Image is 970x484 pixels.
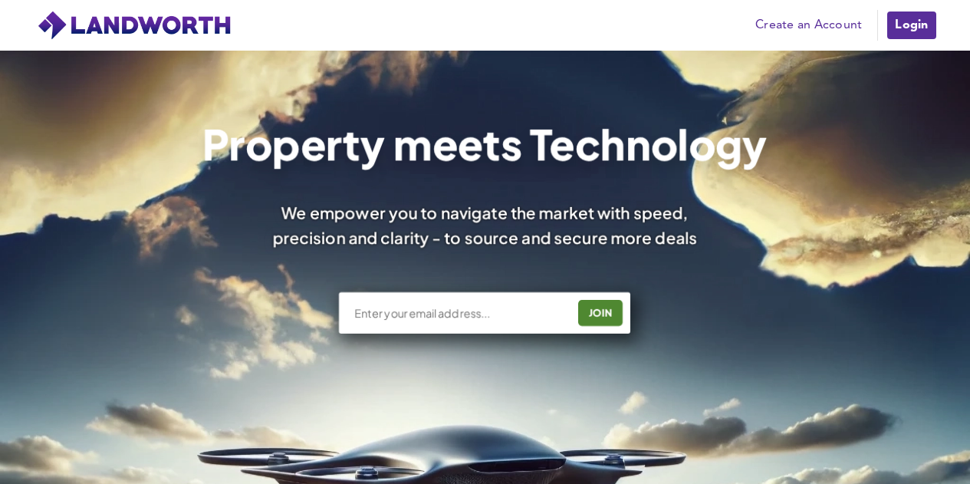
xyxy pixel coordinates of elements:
input: Enter your email address... [353,305,567,321]
a: Create an Account [748,14,870,37]
div: JOIN [584,301,619,325]
h1: Property meets Technology [202,123,768,164]
button: JOIN [579,300,623,326]
a: Login [886,10,937,41]
div: We empower you to navigate the market with speed, precision and clarity - to source and secure mo... [252,201,718,249]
